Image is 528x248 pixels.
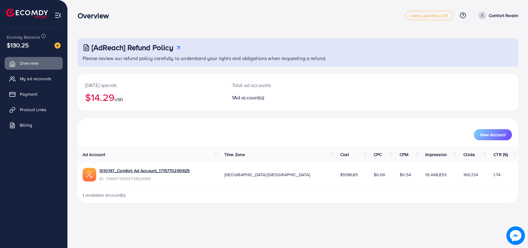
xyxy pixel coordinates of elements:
[410,14,448,18] span: metap_pakistan_001
[85,91,217,103] h2: $14.29
[6,9,48,18] img: logo
[85,81,217,89] p: [DATE] spends
[340,172,358,178] span: $5198.85
[5,119,63,131] a: Billing
[83,54,514,62] p: Please review our refund policy carefully to understand your rights and obligations when requesti...
[405,11,453,20] a: metap_pakistan_001
[493,151,508,158] span: CTR (%)
[7,34,40,40] span: Ecomdy Balance
[99,176,190,182] span: ID: 7369177215373852689
[400,151,408,158] span: CPM
[480,133,506,137] span: New Account
[5,103,63,116] a: Product Links
[92,43,173,52] h3: [AdReach] Refund Policy
[234,94,264,101] span: Ad account(s)
[114,96,123,102] span: USD
[83,192,126,198] span: 1 available account(s)
[400,172,411,178] span: $0.54
[340,151,349,158] span: Cost
[506,226,525,245] img: image
[78,11,114,20] h3: Overview
[374,172,385,178] span: $0.06
[54,12,62,19] img: menu
[493,172,500,178] span: 1.74
[54,42,61,49] img: image
[374,151,382,158] span: CPC
[476,11,518,20] a: Comfort Realm
[83,151,105,158] span: Ad Account
[20,76,51,82] span: My ad accounts
[232,81,327,89] p: Total ad accounts
[224,151,245,158] span: Time Zone
[20,107,46,113] span: Product Links
[20,91,37,97] span: Payment
[20,122,32,128] span: Billing
[7,41,29,50] span: $130.25
[489,12,518,19] p: Comfort Realm
[232,95,327,101] h2: 1
[425,151,447,158] span: Impression
[20,60,38,66] span: Overview
[99,168,190,174] a: 1010197_Comfort Ad Account_1715770290925
[463,151,475,158] span: Clicks
[5,88,63,100] a: Payment
[5,57,63,69] a: Overview
[474,129,512,140] button: New Account
[224,172,310,178] span: [GEOGRAPHIC_DATA]/[GEOGRAPHIC_DATA]
[83,168,96,181] img: ic-ads-acc.e4c84228.svg
[425,172,447,178] span: 19,448,853
[5,72,63,85] a: My ad accounts
[463,172,478,178] span: 160,724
